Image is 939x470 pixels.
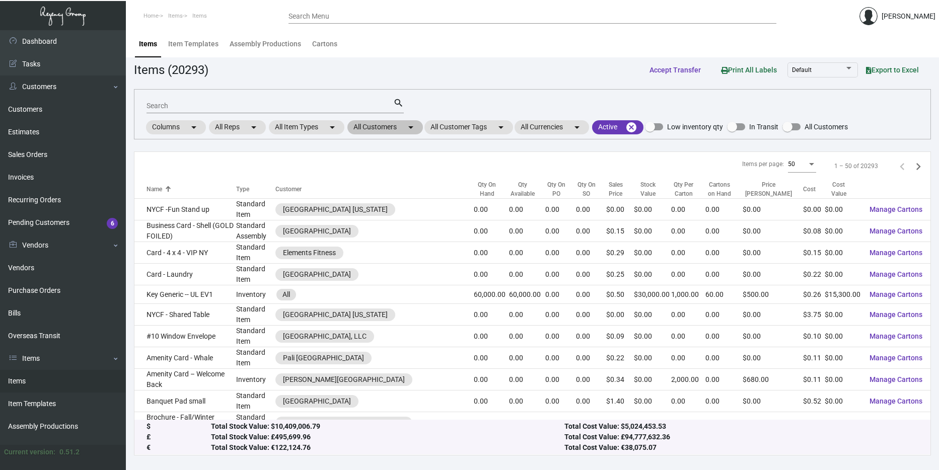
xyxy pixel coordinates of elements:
[634,347,671,369] td: $0.00
[721,66,777,74] span: Print All Labels
[59,447,80,457] div: 0.51.2
[509,390,545,412] td: 0.00
[606,412,634,434] td: $6.29
[882,11,935,22] div: [PERSON_NAME]
[509,220,545,242] td: 0.00
[147,443,211,453] div: €
[634,264,671,285] td: $0.00
[283,353,364,363] div: Pali [GEOGRAPHIC_DATA]
[576,412,606,434] td: 0.00
[606,390,634,412] td: $1.40
[861,265,930,283] button: Manage Cartons
[405,121,417,133] mat-icon: arrow_drop_down
[743,199,803,220] td: $0.00
[870,205,922,213] span: Manage Cartons
[671,264,705,285] td: 0.00
[803,304,825,326] td: $3.75
[545,220,575,242] td: 0.00
[326,121,338,133] mat-icon: arrow_drop_down
[509,304,545,326] td: 0.00
[743,180,803,198] div: Price [PERSON_NAME]
[606,369,634,390] td: $0.34
[705,242,743,264] td: 0.00
[866,66,919,74] span: Export to Excel
[743,347,803,369] td: $0.00
[705,369,743,390] td: 0.00
[592,120,643,134] mat-chip: Active
[146,120,206,134] mat-chip: Columns
[894,158,910,174] button: Previous page
[861,200,930,218] button: Manage Cartons
[671,347,705,369] td: 0.00
[861,392,930,410] button: Manage Cartons
[134,304,236,326] td: NYCF - Shared Table
[649,66,701,74] span: Accept Transfer
[749,121,778,133] span: In Transit
[742,160,784,169] div: Items per page:
[474,412,509,434] td: 0.00
[870,419,922,427] span: Manage Cartons
[275,180,474,199] th: Customer
[545,326,575,347] td: 0.00
[861,285,930,303] button: Manage Cartons
[634,412,671,434] td: $0.00
[474,390,509,412] td: 0.00
[545,347,575,369] td: 0.00
[545,285,575,304] td: 0.00
[825,180,861,198] div: Cost Value
[283,331,367,342] div: [GEOGRAPHIC_DATA], LLC
[134,390,236,412] td: Banquet Pad small
[509,369,545,390] td: 0.00
[236,185,275,194] div: Type
[576,347,606,369] td: 0.00
[134,412,236,434] td: Brochure - Fall/Winter Catering
[545,369,575,390] td: 0.00
[545,180,566,198] div: Qty On PO
[576,390,606,412] td: 0.00
[825,326,861,347] td: $0.00
[147,432,211,443] div: £
[705,180,734,198] div: Cartons on Hand
[236,264,275,285] td: Standard Item
[236,185,249,194] div: Type
[705,347,743,369] td: 0.00
[858,61,927,79] button: Export to Excel
[576,242,606,264] td: 0.00
[276,289,296,300] mat-chip: All
[192,13,207,19] span: Items
[347,120,423,134] mat-chip: All Customers
[509,285,545,304] td: 60,000.00
[576,199,606,220] td: 0.00
[743,220,803,242] td: $0.00
[803,369,825,390] td: $0.11
[705,264,743,285] td: 0.00
[283,418,405,428] div: [PERSON_NAME][GEOGRAPHIC_DATA]
[634,326,671,347] td: $0.00
[803,347,825,369] td: $0.11
[509,180,545,198] div: Qty Available
[641,61,709,79] button: Accept Transfer
[634,304,671,326] td: $0.00
[743,264,803,285] td: $0.00
[825,199,861,220] td: $0.00
[743,390,803,412] td: $0.00
[667,121,723,133] span: Low inventory qty
[283,248,336,258] div: Elements Fitness
[134,242,236,264] td: Card - 4 x 4 - VIP NY
[209,120,266,134] mat-chip: All Reps
[4,447,55,457] div: Current version:
[236,285,275,304] td: Inventory
[743,412,803,434] td: $0.00
[236,412,275,434] td: Standard Item
[147,185,236,194] div: Name
[803,390,825,412] td: $0.52
[147,422,211,432] div: $
[236,347,275,369] td: Standard Item
[825,220,861,242] td: $0.00
[474,304,509,326] td: 0.00
[236,369,275,390] td: Inventory
[870,270,922,278] span: Manage Cartons
[606,242,634,264] td: $0.29
[474,242,509,264] td: 0.00
[236,390,275,412] td: Standard Item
